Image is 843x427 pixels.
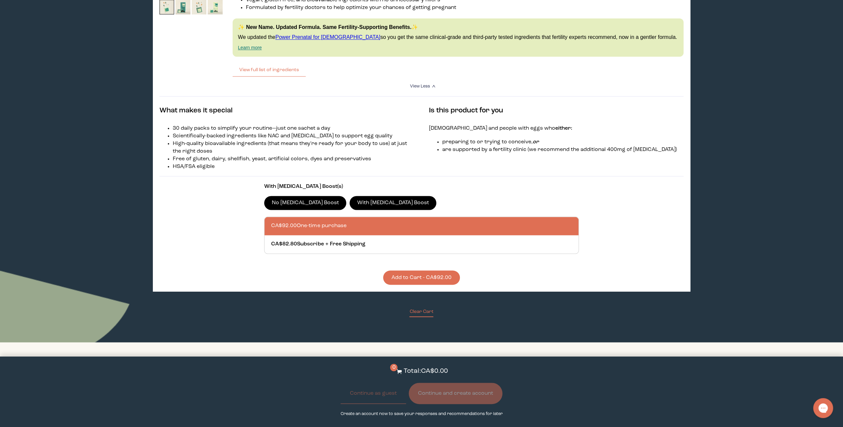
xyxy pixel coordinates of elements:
[173,125,414,132] li: 30 daily packs to simplify your routine—just one sachet a day
[409,383,502,404] button: Continue and create account
[173,155,414,163] li: Free of gluten, dairy, shellfish, yeast, artificial colors, dyes and preservatives
[173,163,414,171] li: HSA/FSA eligible
[429,106,684,116] h4: Is this product for you
[533,139,539,145] em: or
[810,396,836,420] iframe: Gorgias live chat messenger
[442,146,684,154] li: are supported by a fertility clinic (we recommend the additional 400mg of [MEDICAL_DATA])
[383,270,460,285] button: Add to Cart - CA$92.00
[341,383,406,404] button: Continue as guest
[275,34,380,40] a: Power Prenatal for [DEMOGRAPHIC_DATA]
[173,140,414,155] li: High-quality bioavailable ingredients (that means they're ready for your body to use) at just the...
[238,45,262,50] a: Learn more
[350,196,436,210] label: With [MEDICAL_DATA] Boost
[390,364,397,371] span: 0
[264,196,346,210] label: No [MEDICAL_DATA] Boost
[431,84,438,88] i: <
[340,411,502,417] p: Create an account now to save your responses and recommendations for later
[410,84,430,88] span: View Less
[238,24,418,30] strong: ✨ New Name. Updated Formula. Same Fertility-Supporting Benefits.✨
[233,63,306,76] button: View full list of ingredients
[173,132,414,140] li: Scientifically-backed ingredients like NAC and [MEDICAL_DATA] to support egg quality
[264,183,579,191] p: With [MEDICAL_DATA] Boost(s)
[410,83,433,89] summary: View Less <
[429,125,684,132] p: [DEMOGRAPHIC_DATA] and people with eggs who
[246,4,684,12] li: Formulated by fertility doctors to help optimize your chances of getting pregnant
[555,126,572,131] strong: either:
[409,308,433,317] button: Clear Cart
[403,366,448,376] p: Total: CA$0.00
[159,106,414,116] h4: What makes it special
[442,138,684,146] li: preparing to or trying to conceive,
[238,34,678,41] p: We updated the so you get the same clinical-grade and third-party tested ingredients that fertili...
